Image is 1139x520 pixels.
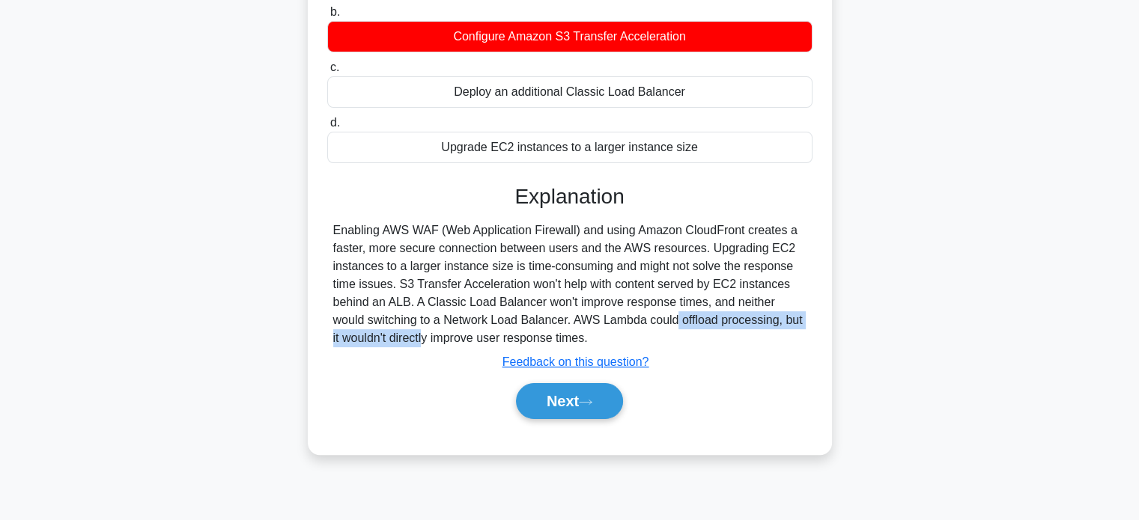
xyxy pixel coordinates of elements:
div: Configure Amazon S3 Transfer Acceleration [327,21,813,52]
div: Deploy an additional Classic Load Balancer [327,76,813,108]
button: Next [516,383,623,419]
a: Feedback on this question? [502,355,649,368]
span: b. [330,5,340,18]
div: Upgrade EC2 instances to a larger instance size [327,132,813,163]
h3: Explanation [336,184,804,209]
span: d. [330,116,340,129]
div: Enabling AWS WAF (Web Application Firewall) and using Amazon CloudFront creates a faster, more se... [333,221,807,347]
span: c. [330,61,339,73]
